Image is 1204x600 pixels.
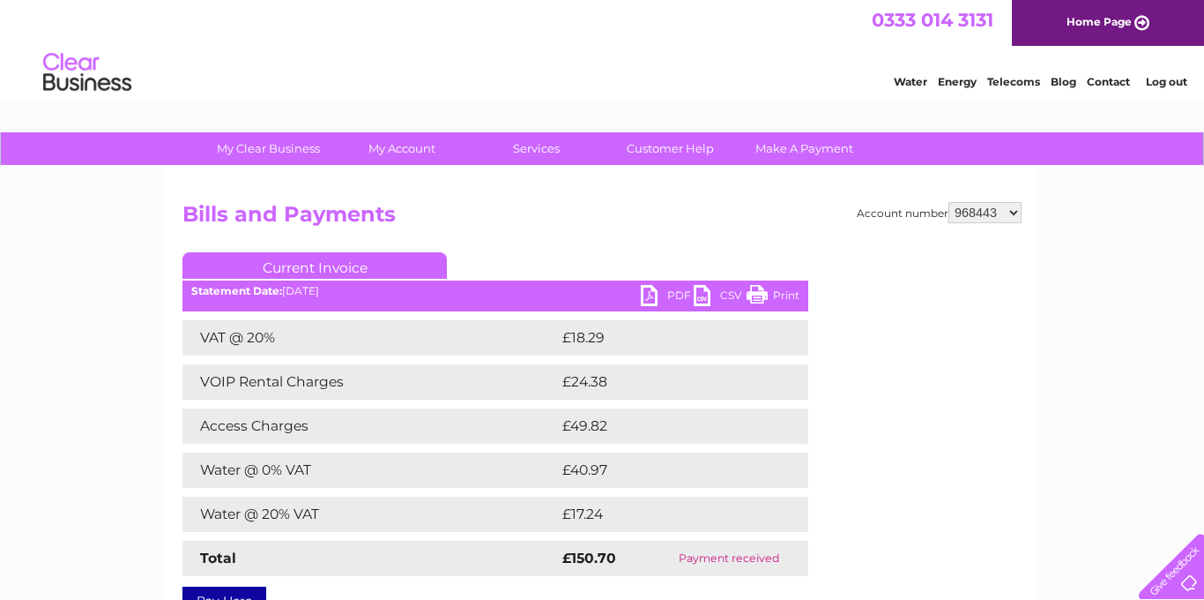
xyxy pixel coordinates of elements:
h2: Bills and Payments [182,202,1022,236]
img: logo.png [42,46,132,100]
td: £18.29 [558,320,771,356]
a: Telecoms [987,75,1040,88]
td: Water @ 0% VAT [182,453,558,488]
a: Log out [1146,75,1187,88]
td: £49.82 [558,409,773,444]
a: My Account [330,132,475,165]
td: Payment received [649,541,808,576]
a: Make A Payment [732,132,877,165]
a: Print [747,285,799,311]
div: [DATE] [182,285,808,297]
a: My Clear Business [196,132,341,165]
a: Current Invoice [182,252,447,279]
a: Contact [1087,75,1130,88]
td: £17.24 [558,497,770,532]
div: Clear Business is a trading name of Verastar Limited (registered in [GEOGRAPHIC_DATA] No. 3667643... [187,10,1020,86]
div: Account number [857,202,1022,223]
b: Statement Date: [191,284,282,297]
strong: £150.70 [562,550,616,566]
a: CSV [694,285,747,311]
td: VAT @ 20% [182,320,558,356]
a: Blog [1051,75,1076,88]
a: Water [894,75,927,88]
td: VOIP Rental Charges [182,364,558,400]
a: 0333 014 3131 [872,9,993,31]
a: PDF [641,285,694,311]
td: Access Charges [182,409,558,444]
td: £24.38 [558,364,773,400]
a: Services [464,132,609,165]
a: Customer Help [598,132,743,165]
a: Energy [938,75,977,88]
td: Water @ 20% VAT [182,497,558,532]
td: £40.97 [558,453,773,488]
strong: Total [200,550,236,566]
